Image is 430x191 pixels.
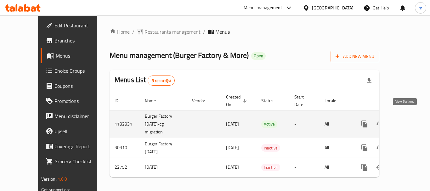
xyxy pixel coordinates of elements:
a: Restaurants management [137,28,201,36]
td: 1182831 [110,110,140,138]
a: Branches [41,33,110,48]
span: Status [261,97,282,104]
span: Open [251,53,266,59]
td: [DATE] [140,158,187,177]
span: Menus [215,28,230,36]
span: Inactive [261,164,280,171]
button: more [357,160,372,175]
h2: Menus List [115,75,175,86]
span: Promotions [54,97,105,105]
a: Grocery Checklist [41,154,110,169]
span: Upsell [54,127,105,135]
button: Change Status [372,140,387,155]
span: [DATE] [226,163,239,171]
span: [DATE] [226,120,239,128]
td: 30310 [110,138,140,158]
span: 3 record(s) [148,78,175,84]
a: Home [110,28,130,36]
button: Change Status [372,160,387,175]
span: Edit Restaurant [54,22,105,29]
div: Open [251,52,266,60]
span: Restaurants management [144,28,201,36]
td: Burger Factory [DATE]-cg migration [140,110,187,138]
button: more [357,116,372,132]
td: All [320,138,352,158]
a: Menu disclaimer [41,109,110,124]
span: Coverage Report [54,143,105,150]
td: All [320,110,352,138]
span: Menu management ( Burger Factory & More ) [110,48,249,62]
a: Promotions [41,93,110,109]
span: m [419,4,422,11]
span: ID [115,97,127,104]
span: [DATE] [226,143,239,152]
span: Inactive [261,144,280,152]
span: Vendor [192,97,213,104]
th: Actions [352,91,422,110]
a: Coverage Report [41,139,110,154]
span: Created On [226,93,249,108]
td: Burger Factory [DATE] [140,138,187,158]
button: Add New Menu [331,51,379,62]
li: / [203,28,205,36]
span: Add New Menu [336,53,374,60]
span: Menus [56,52,105,59]
span: Branches [54,37,105,44]
a: Coupons [41,78,110,93]
td: - [289,158,320,177]
span: Start Date [294,93,312,108]
div: Export file [362,73,377,88]
div: [GEOGRAPHIC_DATA] [312,4,354,11]
div: Menu-management [244,4,282,12]
span: Locale [325,97,344,104]
span: Grocery Checklist [54,158,105,165]
span: Version: [41,175,57,183]
td: 22752 [110,158,140,177]
nav: breadcrumb [110,28,379,36]
button: Change Status [372,116,387,132]
a: Menus [41,48,110,63]
td: All [320,158,352,177]
a: Edit Restaurant [41,18,110,33]
span: Choice Groups [54,67,105,75]
td: - [289,110,320,138]
a: Choice Groups [41,63,110,78]
span: 1.0.0 [58,175,67,183]
span: Coupons [54,82,105,90]
li: / [132,28,134,36]
table: enhanced table [110,91,422,177]
a: Upsell [41,124,110,139]
span: Name [145,97,164,104]
td: - [289,138,320,158]
span: Menu disclaimer [54,112,105,120]
button: more [357,140,372,155]
span: Active [261,121,277,128]
div: Total records count [148,76,175,86]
